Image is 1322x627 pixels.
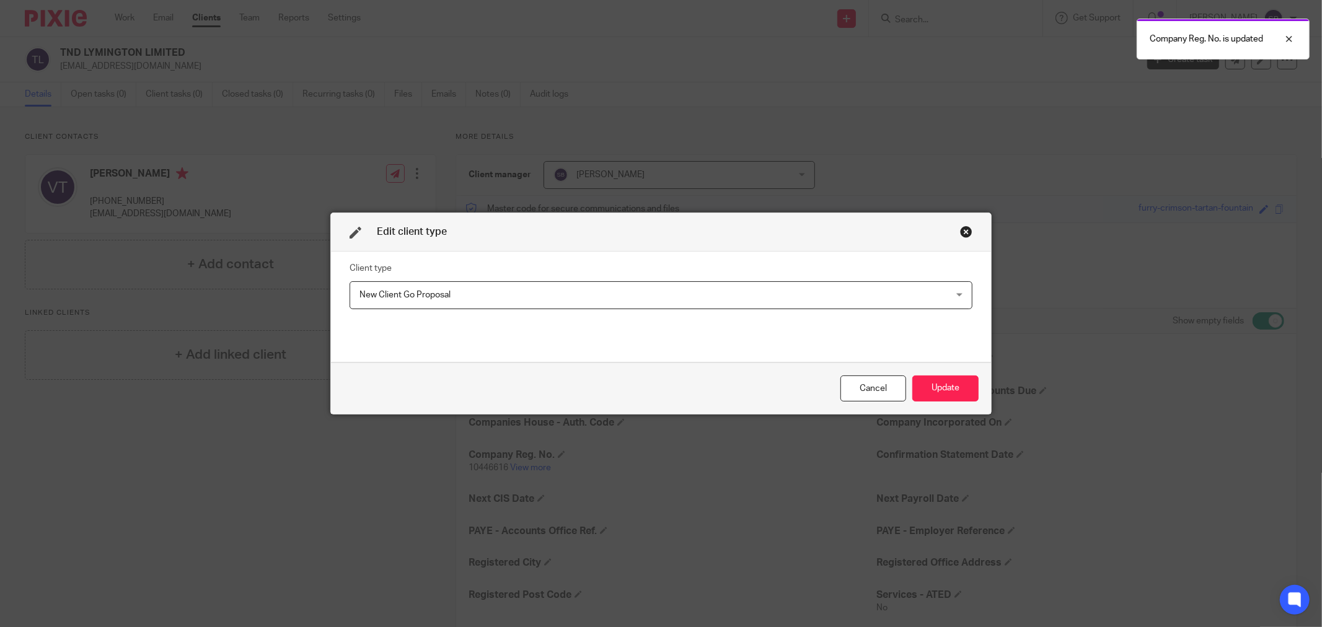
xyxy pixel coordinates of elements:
[960,226,972,238] div: Close this dialog window
[912,375,979,402] button: Update
[350,262,392,274] label: Client type
[359,291,451,299] span: New Client Go Proposal
[840,375,906,402] div: Close this dialog window
[1150,33,1263,45] p: Company Reg. No. is updated
[377,227,447,237] span: Edit client type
